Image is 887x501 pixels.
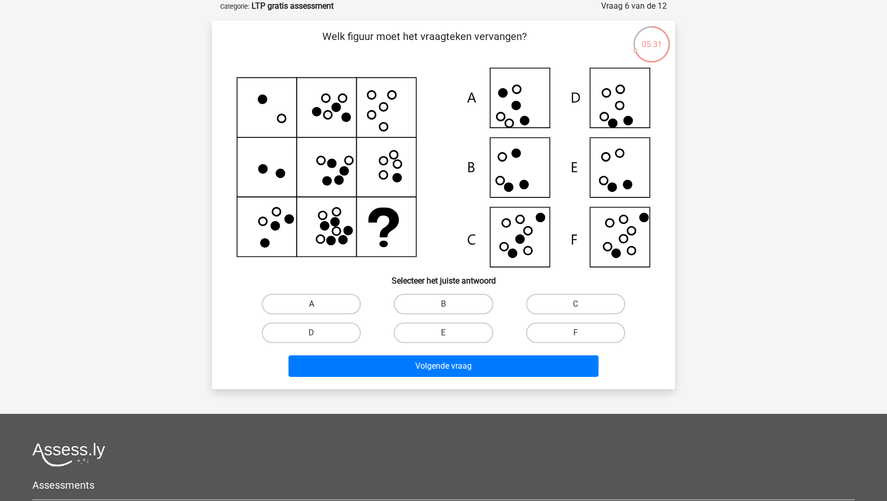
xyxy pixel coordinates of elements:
[228,29,620,59] p: Welk figuur moet het vraagteken vervangen?
[262,323,361,343] label: D
[220,3,249,10] small: Categorie:
[526,323,625,343] label: F
[394,323,493,343] label: E
[394,294,493,314] label: B
[228,268,659,286] h6: Selecteer het juiste antwoord
[32,479,855,491] h5: Assessments
[252,1,334,11] strong: LTP gratis assessment
[288,355,599,377] button: Volgende vraag
[262,294,361,314] label: A
[32,443,105,467] img: Assessly logo
[632,25,671,51] div: 05:31
[526,294,625,314] label: C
